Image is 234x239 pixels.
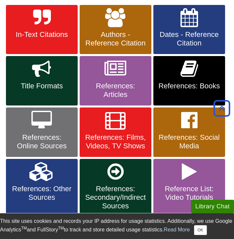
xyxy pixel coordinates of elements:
span: Authors - Reference Citation [85,30,146,47]
span: References: Other Sources [11,185,73,202]
span: In-Text Citations [11,30,73,39]
a: References: Social Media [153,107,225,157]
span: Dates - Reference Citation [158,30,220,47]
a: In-Text Citations [6,5,78,54]
a: Dates - Reference Citation [153,5,225,54]
a: Authors - Reference Citation [80,5,151,54]
span: References: Books [158,82,220,90]
a: References: Other Sources [6,159,78,217]
span: Title Formats [11,82,73,90]
sup: TM [21,226,27,230]
a: References: Articles [80,56,151,105]
span: References: Online Sources [11,133,73,150]
sup: TM [58,226,64,230]
a: Read More [164,227,190,232]
a: Reference List: Video Tutorials [153,159,225,217]
a: References: Online Sources [6,107,78,157]
a: References: Secondary/Indirect Sources [80,159,151,217]
button: Library Chat [191,200,234,213]
span: References: Films, Videos, TV Shows [85,133,146,150]
span: Reference List: Video Tutorials [158,185,220,202]
span: References: Social Media [158,133,220,150]
a: References: Books [153,56,225,105]
span: References: Articles [85,82,146,99]
button: Close [194,225,207,235]
a: Title Formats [6,56,78,105]
a: References: Films, Videos, TV Shows [80,107,151,157]
span: References: Secondary/Indirect Sources [85,185,146,210]
a: Back to Top [211,104,232,113]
